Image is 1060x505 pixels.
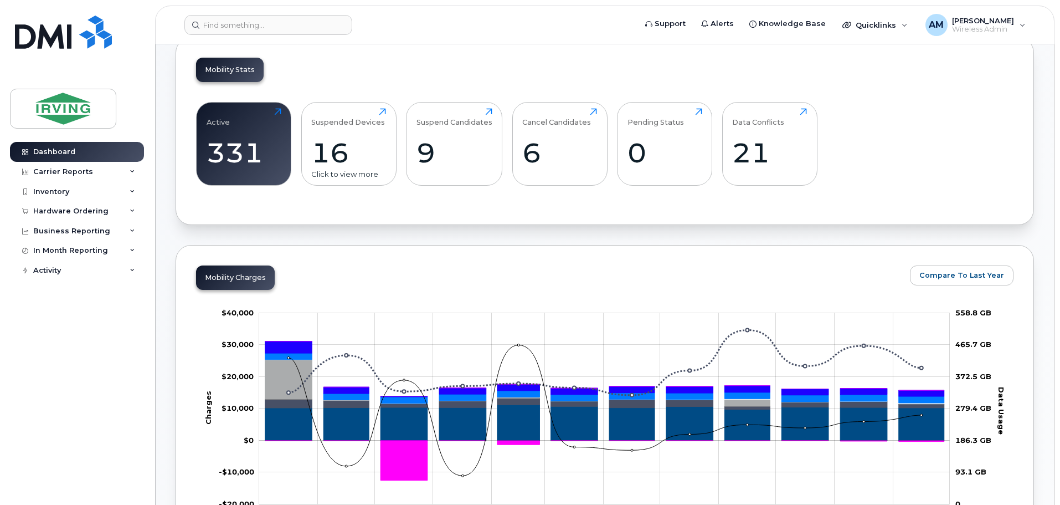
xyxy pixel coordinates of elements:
span: Alerts [711,18,734,29]
div: Data Conflicts [732,108,784,126]
div: Click to view more [311,169,386,180]
span: Quicklinks [856,21,896,29]
tspan: $10,000 [222,404,254,412]
div: Cancel Candidates [522,108,591,126]
div: Suspended Devices [311,108,385,126]
g: $0 [219,467,254,476]
tspan: 93.1 GB [955,467,986,476]
a: Support [637,13,693,35]
a: Pending Status0 [627,108,702,179]
tspan: 372.5 GB [955,372,991,381]
div: Quicklinks [835,14,915,36]
span: Knowledge Base [759,18,826,29]
tspan: 558.8 GB [955,308,991,317]
tspan: $0 [244,436,254,445]
input: Find something... [184,15,352,35]
g: $0 [222,372,254,381]
tspan: 465.7 GB [955,340,991,349]
a: Suspend Candidates9 [416,108,492,179]
div: 331 [207,136,281,169]
span: Wireless Admin [952,25,1014,34]
tspan: 279.4 GB [955,404,991,412]
div: 6 [522,136,597,169]
div: 21 [732,136,807,169]
tspan: $40,000 [222,308,254,317]
span: Compare To Last Year [919,270,1004,280]
div: 16 [311,136,386,169]
a: Active331 [207,108,281,179]
g: $0 [222,340,254,349]
a: Data Conflicts21 [732,108,807,179]
g: $0 [222,308,254,317]
div: 0 [627,136,702,169]
span: AM [929,18,944,32]
g: Roaming [265,399,944,410]
div: Pending Status [627,108,684,126]
tspan: -$10,000 [219,467,254,476]
tspan: $20,000 [222,372,254,381]
div: Suspend Candidates [416,108,492,126]
a: Suspended Devices16Click to view more [311,108,386,179]
g: Hardware [265,360,944,404]
tspan: Data Usage [997,387,1006,435]
g: Rate Plan [265,405,944,441]
g: $0 [222,404,254,412]
span: Support [655,18,686,29]
span: [PERSON_NAME] [952,16,1014,25]
div: Active [207,108,230,126]
a: Knowledge Base [742,13,833,35]
tspan: Charges [204,391,213,425]
button: Compare To Last Year [910,266,1013,285]
div: Ashfaq Mehnaz [918,14,1033,36]
a: Cancel Candidates6 [522,108,597,179]
a: Alerts [693,13,742,35]
div: 9 [416,136,492,169]
g: QST [265,341,944,441]
tspan: 186.3 GB [955,436,991,445]
tspan: $30,000 [222,340,254,349]
g: Cancellation [265,360,944,406]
